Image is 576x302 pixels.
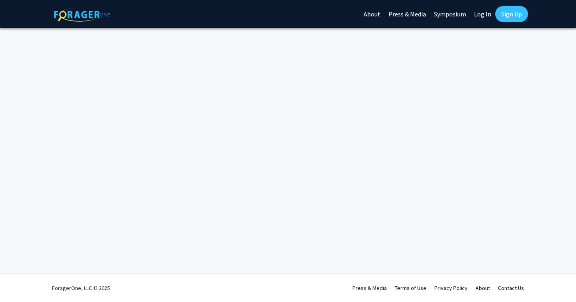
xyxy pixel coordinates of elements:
a: Privacy Policy [434,284,468,292]
a: Terms of Use [395,284,426,292]
a: About [476,284,490,292]
a: Contact Us [498,284,524,292]
a: Sign Up [495,6,528,22]
a: Press & Media [352,284,387,292]
img: ForagerOne Logo [54,8,110,22]
div: ForagerOne, LLC © 2025 [52,274,110,302]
